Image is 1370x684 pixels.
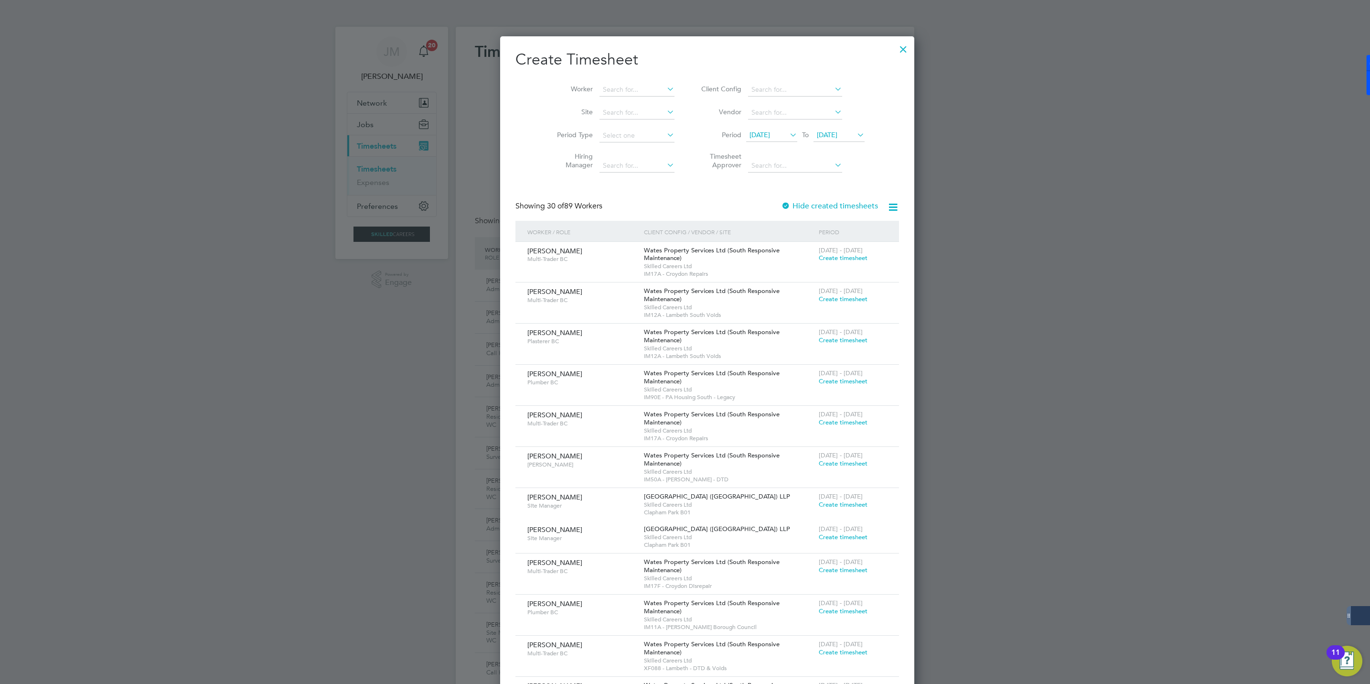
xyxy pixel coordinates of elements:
span: [DATE] - [DATE] [819,328,863,336]
span: Create timesheet [819,566,867,574]
span: [DATE] - [DATE] [819,451,863,459]
span: IM50A - [PERSON_NAME] - DTD [644,476,814,483]
span: IM90E - PA Housing South - Legacy [644,393,814,401]
span: Skilled Careers Ltd [644,386,814,393]
span: Wates Property Services Ltd (South Responsive Maintenance) [644,599,780,615]
span: [PERSON_NAME] [527,641,582,649]
span: [DATE] - [DATE] [819,410,863,418]
span: Skilled Careers Ltd [644,427,814,434]
label: Timesheet Approver [698,152,741,169]
h2: Create Timesheet [515,50,899,70]
span: Wates Property Services Ltd (South Responsive Maintenance) [644,287,780,303]
div: Worker / Role [525,221,642,243]
input: Search for... [599,83,674,97]
span: [DATE] - [DATE] [819,558,863,566]
span: Skilled Careers Ltd [644,304,814,311]
input: Search for... [748,106,842,119]
span: Plumber BC [527,379,637,386]
label: Hide created timesheets [781,201,878,211]
span: IM17A - Croydon Repairs [644,270,814,278]
span: Create timesheet [819,336,867,344]
label: Vendor [698,108,741,116]
span: Plasterer BC [527,337,637,345]
div: 11 [1331,652,1340,665]
span: Skilled Careers Ltd [644,501,814,509]
span: [DATE] [749,130,770,139]
span: [PERSON_NAME] [527,287,582,296]
span: 30 of [547,201,564,211]
span: Create timesheet [819,607,867,615]
span: IM12A - Lambeth South Voids [644,311,814,319]
label: Period [698,130,741,139]
input: Search for... [599,106,674,119]
span: [PERSON_NAME] [527,328,582,337]
span: Multi-Trader BC [527,420,637,427]
span: [PERSON_NAME] [527,525,582,534]
span: IM17A - Croydon Repairs [644,434,814,442]
span: Multi-Trader BC [527,296,637,304]
span: Skilled Careers Ltd [644,575,814,582]
span: Skilled Careers Ltd [644,657,814,664]
span: Skilled Careers Ltd [644,468,814,476]
span: Skilled Careers Ltd [644,533,814,541]
span: [PERSON_NAME] [527,369,582,378]
span: Skilled Careers Ltd [644,616,814,623]
label: Hiring Manager [550,152,593,169]
input: Search for... [748,83,842,97]
span: Clapham Park B01 [644,509,814,516]
div: Showing [515,201,604,211]
span: [PERSON_NAME] [527,599,582,608]
span: To [799,129,812,141]
span: [DATE] - [DATE] [819,287,863,295]
span: [PERSON_NAME] [527,461,637,468]
span: Create timesheet [819,500,867,509]
span: [DATE] - [DATE] [819,246,863,254]
span: Create timesheet [819,377,867,385]
label: Site [550,108,593,116]
span: Wates Property Services Ltd (South Responsive Maintenance) [644,640,780,656]
button: Open Resource Center, 11 new notifications [1332,646,1362,676]
div: Period [816,221,889,243]
span: [PERSON_NAME] [527,452,582,460]
span: Create timesheet [819,459,867,467]
span: Create timesheet [819,254,867,262]
span: [DATE] [817,130,837,139]
label: Worker [550,85,593,93]
div: Client Config / Vendor / Site [642,221,816,243]
span: Create timesheet [819,533,867,541]
span: [DATE] - [DATE] [819,599,863,607]
span: IM11A - [PERSON_NAME] Borough Council [644,623,814,631]
input: Select one [599,129,674,142]
span: Skilled Careers Ltd [644,262,814,270]
input: Search for... [599,159,674,173]
span: Clapham Park B01 [644,541,814,549]
span: Plumber BC [527,608,637,616]
span: [PERSON_NAME] [527,493,582,501]
span: 89 Workers [547,201,602,211]
span: Multi-Trader BC [527,650,637,657]
span: [DATE] - [DATE] [819,369,863,377]
span: [GEOGRAPHIC_DATA] ([GEOGRAPHIC_DATA]) LLP [644,492,790,500]
span: Site Manager [527,534,637,542]
span: IM17F - Croydon Disrepair [644,582,814,590]
span: [PERSON_NAME] [527,411,582,419]
span: XF088 - Lambeth - DTD & Voids [644,664,814,672]
span: [PERSON_NAME] [527,558,582,567]
span: Multi-Trader BC [527,255,637,263]
span: Wates Property Services Ltd (South Responsive Maintenance) [644,410,780,426]
label: Period Type [550,130,593,139]
span: Create timesheet [819,295,867,303]
label: Client Config [698,85,741,93]
span: [DATE] - [DATE] [819,525,863,533]
span: Site Manager [527,502,637,510]
span: [PERSON_NAME] [527,247,582,255]
span: Wates Property Services Ltd (South Responsive Maintenance) [644,558,780,574]
span: Create timesheet [819,418,867,426]
span: Wates Property Services Ltd (South Responsive Maintenance) [644,451,780,467]
span: [DATE] - [DATE] [819,492,863,500]
span: Wates Property Services Ltd (South Responsive Maintenance) [644,328,780,344]
span: Wates Property Services Ltd (South Responsive Maintenance) [644,246,780,262]
span: Wates Property Services Ltd (South Responsive Maintenance) [644,369,780,385]
input: Search for... [748,159,842,173]
span: Create timesheet [819,648,867,656]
